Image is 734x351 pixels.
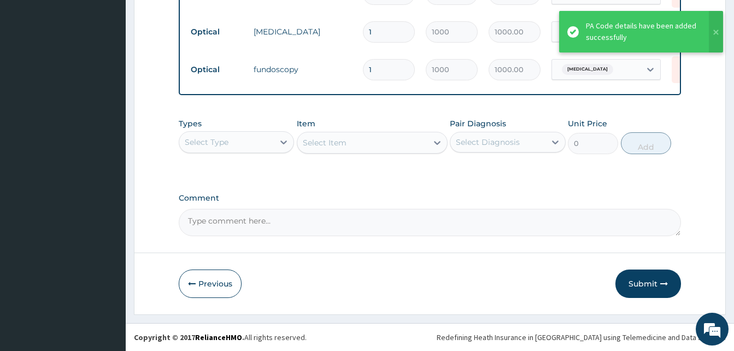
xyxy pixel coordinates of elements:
td: Optical [185,22,248,42]
label: Unit Price [568,118,607,129]
label: Comment [179,194,681,203]
img: d_794563401_company_1708531726252_794563401 [20,55,44,82]
button: Add [621,132,671,154]
span: [MEDICAL_DATA] [562,64,613,75]
td: fundoscopy [248,58,357,80]
div: Select Type [185,137,228,148]
td: Optical [185,60,248,80]
a: RelianceHMO [195,332,242,342]
div: Redefining Heath Insurance in [GEOGRAPHIC_DATA] using Telemedicine and Data Science! [437,332,726,343]
textarea: Type your message and hit 'Enter' [5,235,208,273]
strong: Copyright © 2017 . [134,332,244,342]
button: Submit [615,270,681,298]
label: Item [297,118,315,129]
span: We're online! [63,106,151,216]
div: Minimize live chat window [179,5,205,32]
label: Pair Diagnosis [450,118,506,129]
div: PA Code details have been added successfully [586,20,698,43]
footer: All rights reserved. [126,323,734,351]
button: Previous [179,270,242,298]
div: Select Diagnosis [456,137,520,148]
div: Chat with us now [57,61,184,75]
label: Types [179,119,202,128]
td: [MEDICAL_DATA] [248,21,357,43]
